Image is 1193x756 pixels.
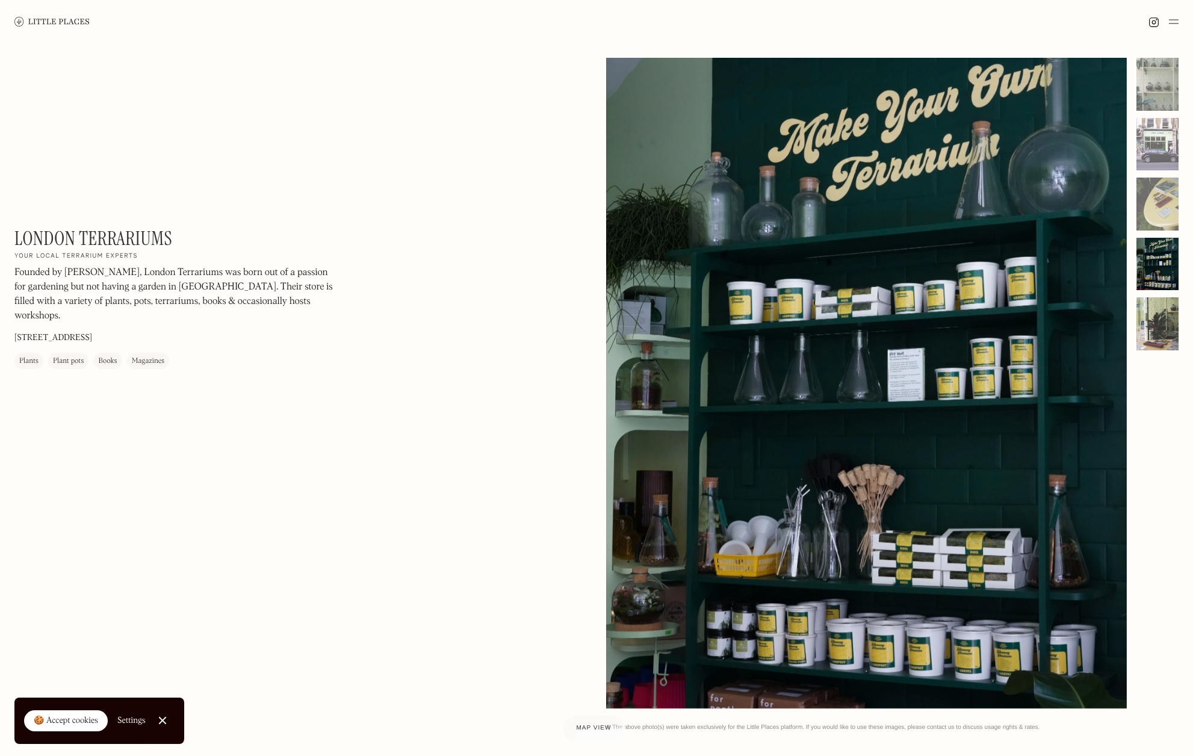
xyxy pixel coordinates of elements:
[14,252,138,261] h2: Your local terrarium experts
[14,265,339,323] p: Founded by [PERSON_NAME], London Terrariums was born out of a passion for gardening but not havin...
[14,332,92,344] p: [STREET_ADDRESS]
[53,355,84,367] div: Plant pots
[34,19,59,29] div: v 4.0.25
[133,71,203,79] div: Keywords by Traffic
[117,716,146,725] div: Settings
[606,723,1179,731] div: © The above photo(s) were taken exclusively for the Little Places platform. If you would like to ...
[117,707,146,734] a: Settings
[31,31,218,41] div: Domain: [DOMAIN_NAME][GEOGRAPHIC_DATA]
[19,355,39,367] div: Plants
[33,70,42,79] img: tab_domain_overview_orange.svg
[150,708,175,733] a: Close Cookie Popup
[24,710,108,732] a: 🍪 Accept cookies
[98,355,117,367] div: Books
[46,71,108,79] div: Domain Overview
[19,31,29,41] img: website_grey.svg
[132,355,165,367] div: Magazines
[562,715,626,742] a: Map view
[14,227,172,250] h1: London Terrariums
[120,70,129,79] img: tab_keywords_by_traffic_grey.svg
[577,725,612,731] span: Map view
[34,715,98,727] div: 🍪 Accept cookies
[19,19,29,29] img: logo_orange.svg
